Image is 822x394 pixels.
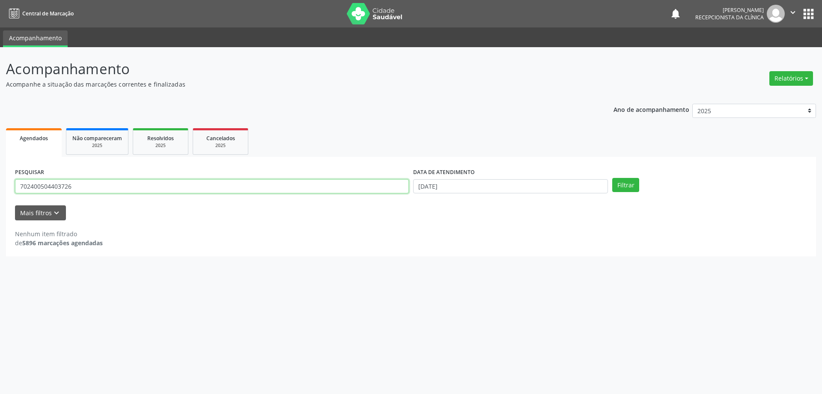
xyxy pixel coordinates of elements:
button: Mais filtroskeyboard_arrow_down [15,205,66,220]
div: de [15,238,103,247]
span: Recepcionista da clínica [695,14,764,21]
button: Filtrar [612,178,639,192]
button: Relatórios [769,71,813,86]
div: Nenhum item filtrado [15,229,103,238]
p: Ano de acompanhamento [614,104,689,114]
span: Central de Marcação [22,10,74,17]
label: DATA DE ATENDIMENTO [413,166,475,179]
p: Acompanhamento [6,58,573,80]
button:  [785,5,801,23]
div: 2025 [199,142,242,149]
span: Agendados [20,135,48,142]
span: Não compareceram [72,135,122,142]
i: keyboard_arrow_down [52,208,61,218]
i:  [788,8,798,17]
button: notifications [670,8,682,20]
div: [PERSON_NAME] [695,6,764,14]
div: 2025 [72,142,122,149]
img: img [767,5,785,23]
p: Acompanhe a situação das marcações correntes e finalizadas [6,80,573,89]
strong: 5896 marcações agendadas [22,239,103,247]
span: Cancelados [206,135,235,142]
a: Central de Marcação [6,6,74,21]
a: Acompanhamento [3,30,68,47]
input: Nome, CNS [15,179,409,194]
label: PESQUISAR [15,166,44,179]
span: Resolvidos [147,135,174,142]
div: 2025 [139,142,182,149]
button: apps [801,6,816,21]
input: Selecione um intervalo [413,179,608,194]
